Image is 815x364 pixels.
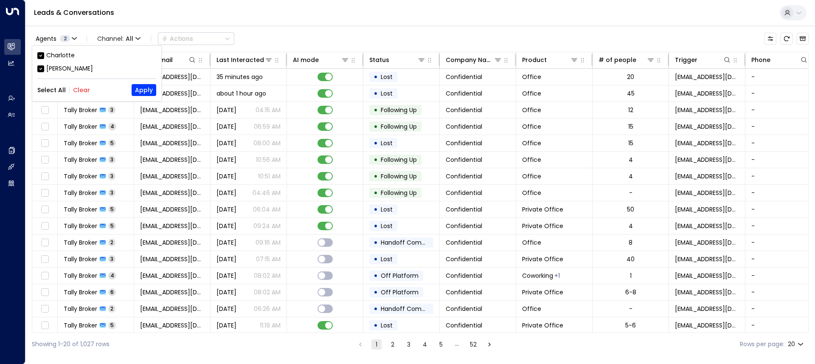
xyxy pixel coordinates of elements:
[37,87,66,93] button: Select All
[37,64,156,73] div: [PERSON_NAME]
[46,64,93,73] div: [PERSON_NAME]
[132,84,156,96] button: Apply
[73,87,90,93] button: Clear
[46,51,75,60] div: Charlotte
[37,51,156,60] div: Charlotte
